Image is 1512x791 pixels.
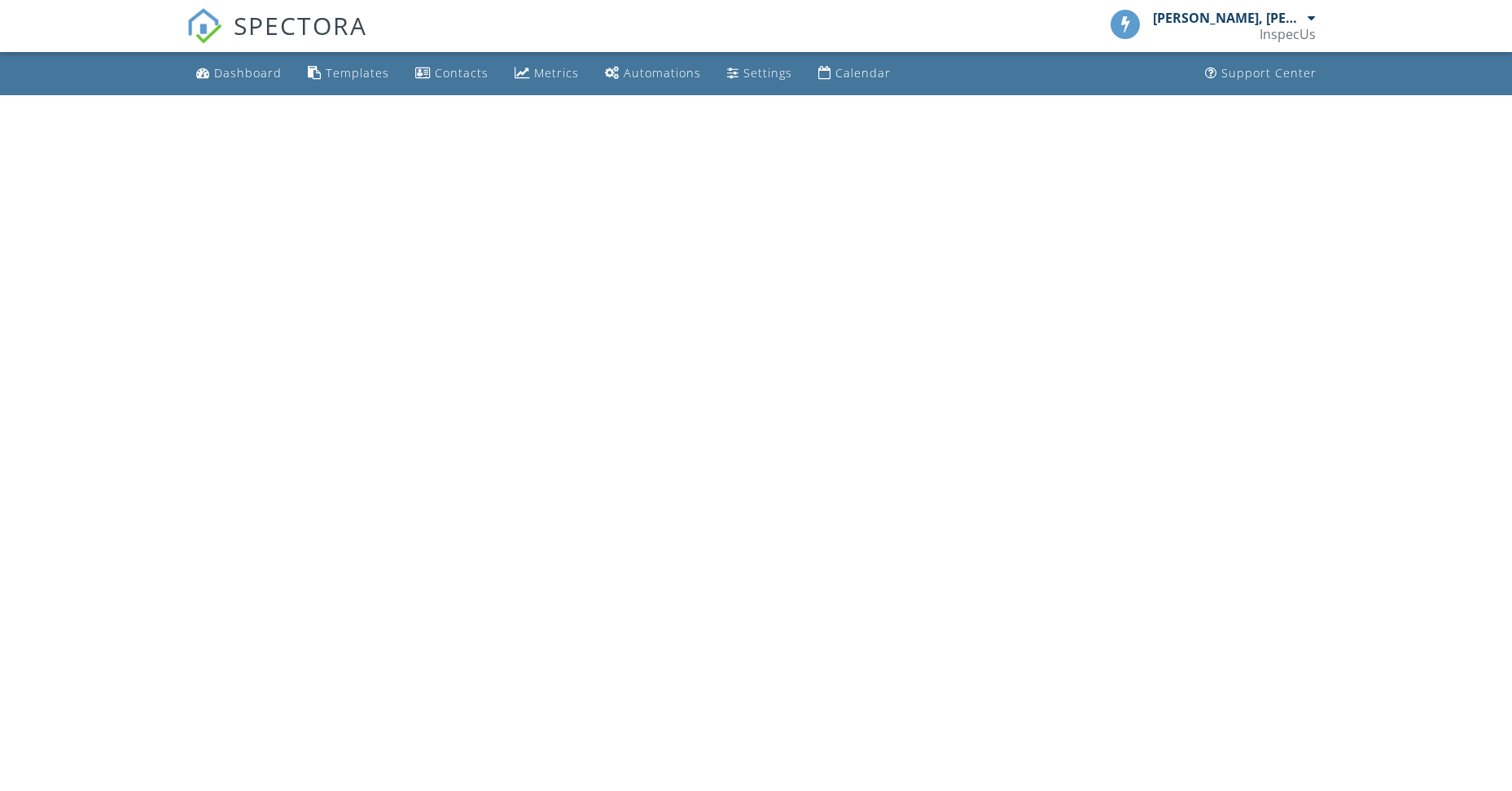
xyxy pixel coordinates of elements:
a: SPECTORA [186,22,367,56]
a: Metrics [508,59,585,89]
a: Dashboard [190,59,288,89]
div: Support Center [1221,65,1317,81]
div: Dashboard [214,65,282,81]
a: Support Center [1199,59,1323,89]
img: The Best Home Inspection Software - Spectora [186,8,222,44]
a: Settings [721,59,799,89]
a: Templates [301,59,396,89]
div: Calendar [835,65,891,81]
div: Metrics [534,65,579,81]
div: InspecUs [1260,26,1316,42]
div: Automations [624,65,701,81]
a: Calendar [812,59,897,89]
a: Contacts [409,59,495,89]
span: SPECTORA [234,8,367,42]
a: Automations (Basic) [598,59,708,89]
div: Templates [326,65,389,81]
div: Contacts [435,65,489,81]
div: [PERSON_NAME], [PERSON_NAME] [1153,10,1304,26]
div: Settings [743,65,792,81]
